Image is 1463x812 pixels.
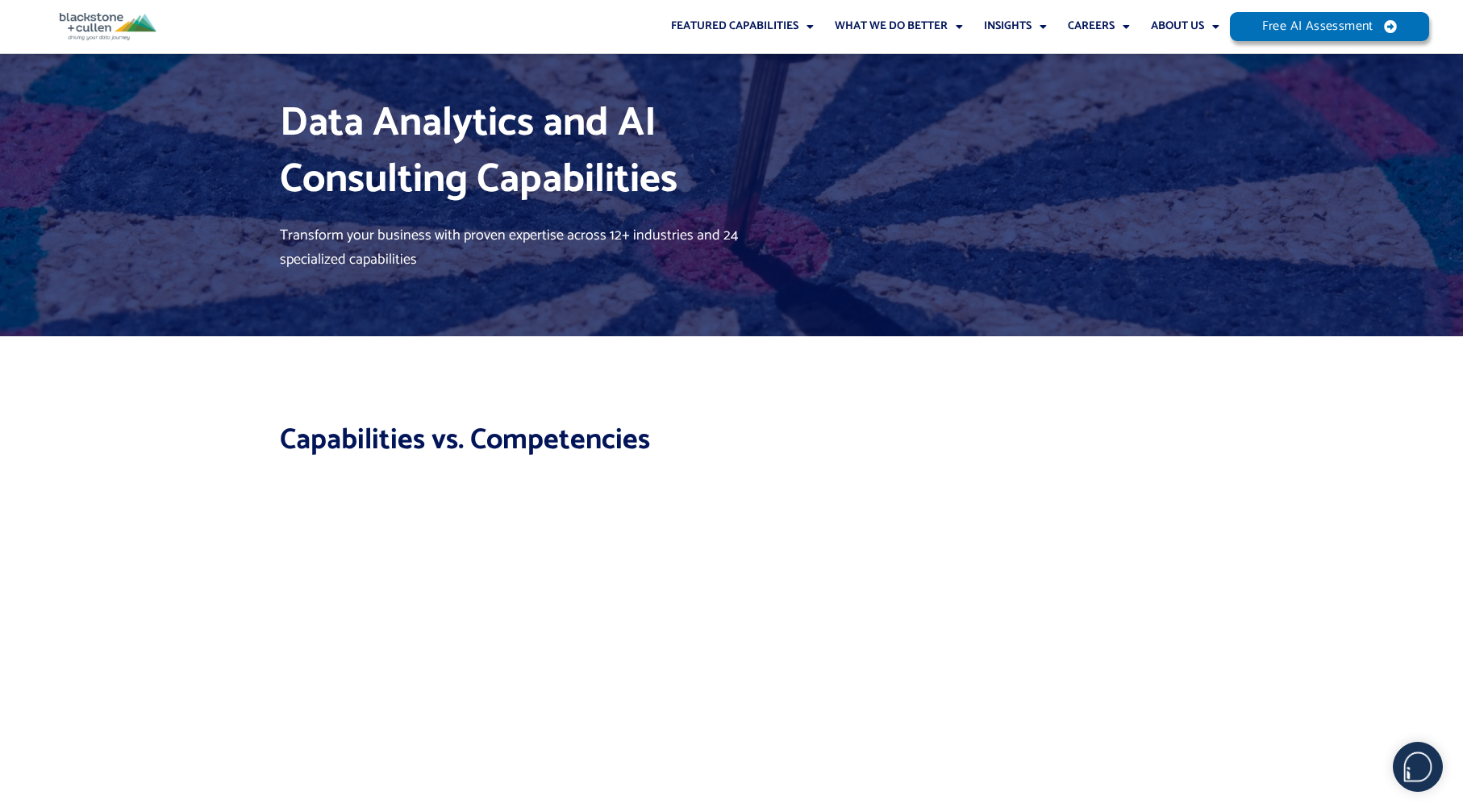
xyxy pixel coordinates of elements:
a: Free AI Assessment [1230,12,1430,41]
p: Transform your business with proven expertise across 12+ industries and 24 specialized capabilities [280,224,786,272]
span: Free AI Assessment [1262,20,1373,33]
h2: Capabilities vs. Competencies [280,422,795,460]
h1: Data Analytics and AI Consulting Capabilities [280,95,786,208]
img: users%2F5SSOSaKfQqXq3cFEnIZRYMEs4ra2%2Fmedia%2Fimages%2F-Bulle%20blanche%20sans%20fond%20%2B%20ma... [1394,743,1442,791]
img: Data Analytics and AI Consulting Capabilities [800,438,1102,740]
